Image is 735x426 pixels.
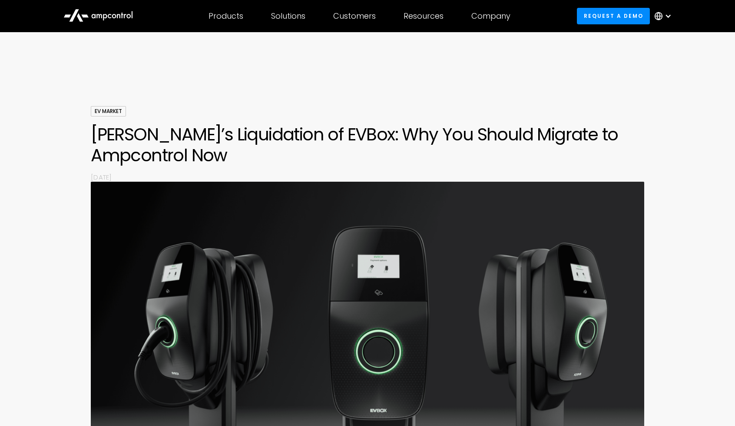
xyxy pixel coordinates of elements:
h1: [PERSON_NAME]’s Liquidation of EVBox: Why You Should Migrate to Ampcontrol Now [91,124,644,166]
div: EV Market [91,106,126,116]
p: [DATE] [91,173,644,182]
div: Company [471,11,510,21]
div: Customers [333,11,376,21]
a: Request a demo [577,8,650,24]
div: Products [209,11,243,21]
div: Solutions [271,11,305,21]
div: Resources [404,11,444,21]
